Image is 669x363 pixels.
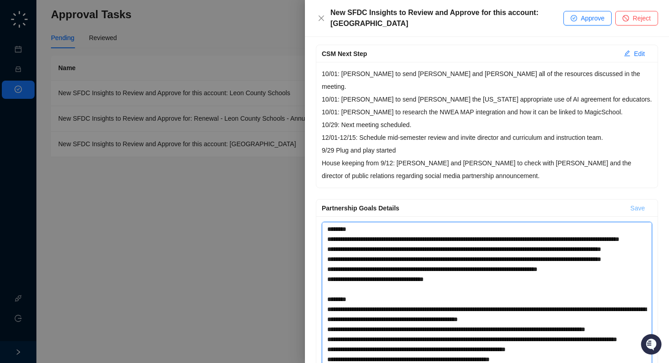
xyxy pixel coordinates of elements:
[630,203,645,213] span: Save
[322,49,617,59] div: CSM Next Step
[9,82,25,99] img: 5124521997842_fc6d7dfcefe973c2e489_88.png
[5,124,37,140] a: 📚Docs
[571,15,577,21] span: check-circle
[9,128,16,136] div: 📚
[64,149,110,157] a: Powered byPylon
[623,201,652,215] button: Save
[633,13,651,23] span: Reject
[9,9,27,27] img: Swyft AI
[322,203,623,213] div: Partnership Goals Details
[623,15,629,21] span: stop
[155,85,166,96] button: Start new chat
[581,13,604,23] span: Approve
[91,150,110,157] span: Pylon
[31,82,149,92] div: Start new chat
[640,333,664,358] iframe: Open customer support
[318,15,325,22] span: close
[634,49,645,59] span: Edit
[615,11,658,26] button: Reject
[50,128,70,137] span: Status
[37,124,74,140] a: 📶Status
[330,7,563,29] div: New SFDC Insights to Review and Approve for this account: [GEOGRAPHIC_DATA]
[18,128,34,137] span: Docs
[316,13,327,24] button: Close
[617,46,652,61] button: Edit
[563,11,612,26] button: Approve
[322,157,652,182] p: House keeping from 9/12: [PERSON_NAME] and [PERSON_NAME] to check with [PERSON_NAME] and the dire...
[624,50,630,56] span: edit
[9,36,166,51] p: Welcome 👋
[41,128,48,136] div: 📶
[322,144,652,157] p: 9/29 Plug and play started
[322,67,652,144] p: 10/01: [PERSON_NAME] to send [PERSON_NAME] and [PERSON_NAME] all of the resources discussed in th...
[31,92,115,99] div: We're available if you need us!
[9,51,166,66] h2: How can we help?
